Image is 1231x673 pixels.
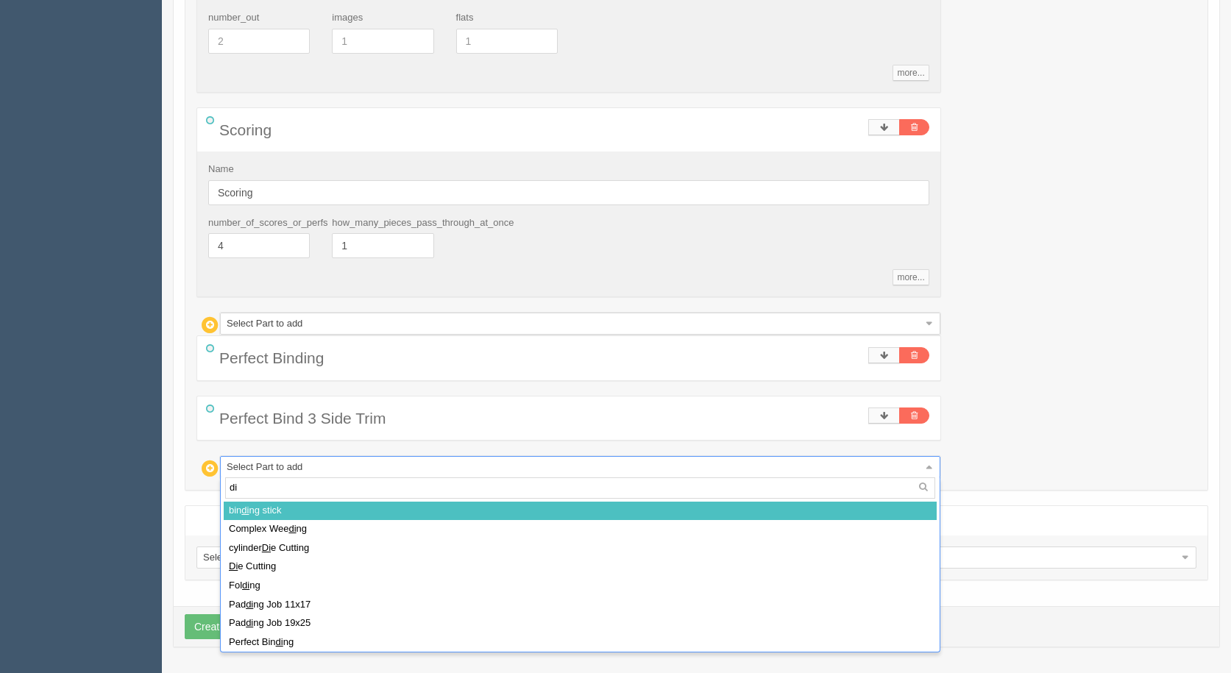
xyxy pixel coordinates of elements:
div: cylinder e Cutting [224,539,937,558]
div: Fol ng [224,577,937,596]
span: di [288,523,296,534]
span: di [246,617,253,628]
span: di [246,599,253,610]
span: di [276,636,283,647]
span: Di [229,560,238,571]
div: Pad ng Job 11x17 [224,596,937,615]
div: e Cutting [224,558,937,577]
div: Complex Wee ng [224,520,937,539]
span: Di [262,542,271,553]
div: Pad ng Job 19x25 [224,614,937,633]
div: Perfect Bin ng [224,633,937,652]
div: bin ng stick [224,502,937,521]
span: di [241,505,249,516]
span: di [242,580,249,591]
